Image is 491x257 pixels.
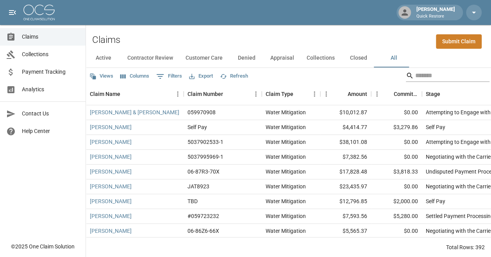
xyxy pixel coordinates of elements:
button: Contractor Review [121,49,179,67]
div: Claim Number [184,83,262,105]
div: 5037995969-1 [187,153,223,161]
div: 059970908 [187,108,216,116]
button: Show filters [154,70,184,83]
button: Menu [250,88,262,100]
div: $10,012.87 [320,105,371,120]
div: $23,435.97 [320,179,371,194]
div: Self Pay [426,123,445,131]
div: Amount [348,83,367,105]
button: Active [86,49,121,67]
div: Stage [426,83,440,105]
div: $12,796.85 [320,194,371,209]
button: Closed [341,49,376,67]
div: $17,828.48 [320,165,371,179]
button: Sort [120,89,131,99]
div: 06-86Z6-66X [187,227,219,235]
span: Help Center [22,127,79,135]
button: Export [187,70,215,82]
div: $0.00 [371,105,422,120]
a: [PERSON_NAME] [90,227,132,235]
span: Collections [22,50,79,58]
div: TBD [187,197,198,205]
button: Select columns [118,70,151,82]
div: Water Mitigation [266,123,306,131]
button: Views [87,70,115,82]
div: $7,593.56 [320,209,371,224]
button: Sort [440,89,451,99]
span: Analytics [22,85,79,94]
div: Claim Type [266,83,293,105]
a: [PERSON_NAME] [90,168,132,175]
div: $5,280.00 [371,209,422,224]
div: Claim Type [262,83,320,105]
a: [PERSON_NAME] & [PERSON_NAME] [90,108,179,116]
div: dynamic tabs [86,49,491,67]
button: All [376,49,411,67]
div: Claim Number [187,83,223,105]
p: Quick Restore [416,13,455,20]
div: $4,414.77 [320,120,371,135]
div: 06-87R3-70X [187,168,220,175]
button: Appraisal [264,49,300,67]
span: Contact Us [22,110,79,118]
button: open drawer [5,5,20,20]
div: Self Pay [426,197,445,205]
a: [PERSON_NAME] [90,197,132,205]
div: $0.00 [371,150,422,165]
span: Payment Tracking [22,68,79,76]
div: Claim Name [90,83,120,105]
button: Menu [309,88,320,100]
div: $7,382.56 [320,150,371,165]
span: Claims [22,33,79,41]
div: #059723232 [187,212,219,220]
div: Water Mitigation [266,197,306,205]
a: [PERSON_NAME] [90,138,132,146]
div: Water Mitigation [266,138,306,146]
div: © 2025 One Claim Solution [11,243,75,250]
button: Collections [300,49,341,67]
a: [PERSON_NAME] [90,212,132,220]
img: ocs-logo-white-transparent.png [23,5,55,20]
div: Committed Amount [394,83,418,105]
h2: Claims [92,34,120,46]
div: $0.00 [371,135,422,150]
div: Claim Name [86,83,184,105]
a: [PERSON_NAME] [90,153,132,161]
div: $38,101.08 [320,135,371,150]
div: Self Pay [187,123,207,131]
div: Water Mitigation [266,153,306,161]
div: $0.00 [371,224,422,239]
div: Water Mitigation [266,168,306,175]
div: Amount [320,83,371,105]
div: Water Mitigation [266,227,306,235]
div: JAT8923 [187,183,209,190]
button: Denied [229,49,264,67]
button: Sort [383,89,394,99]
div: Committed Amount [371,83,422,105]
div: Water Mitigation [266,108,306,116]
button: Sort [223,89,234,99]
button: Menu [371,88,383,100]
div: 5037902533-1 [187,138,223,146]
div: Total Rows: 392 [446,243,485,251]
button: Refresh [218,70,250,82]
button: Sort [337,89,348,99]
div: Water Mitigation [266,212,306,220]
div: $3,279.86 [371,120,422,135]
div: [PERSON_NAME] [413,5,458,19]
button: Customer Care [179,49,229,67]
a: Submit Claim [436,34,482,49]
div: $3,818.33 [371,165,422,179]
button: Menu [320,88,332,100]
button: Sort [293,89,304,99]
div: Water Mitigation [266,183,306,190]
div: Search [406,69,489,83]
div: $5,565.37 [320,224,371,239]
div: $2,000.00 [371,194,422,209]
a: [PERSON_NAME] [90,123,132,131]
button: Menu [172,88,184,100]
div: $0.00 [371,179,422,194]
a: [PERSON_NAME] [90,183,132,190]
